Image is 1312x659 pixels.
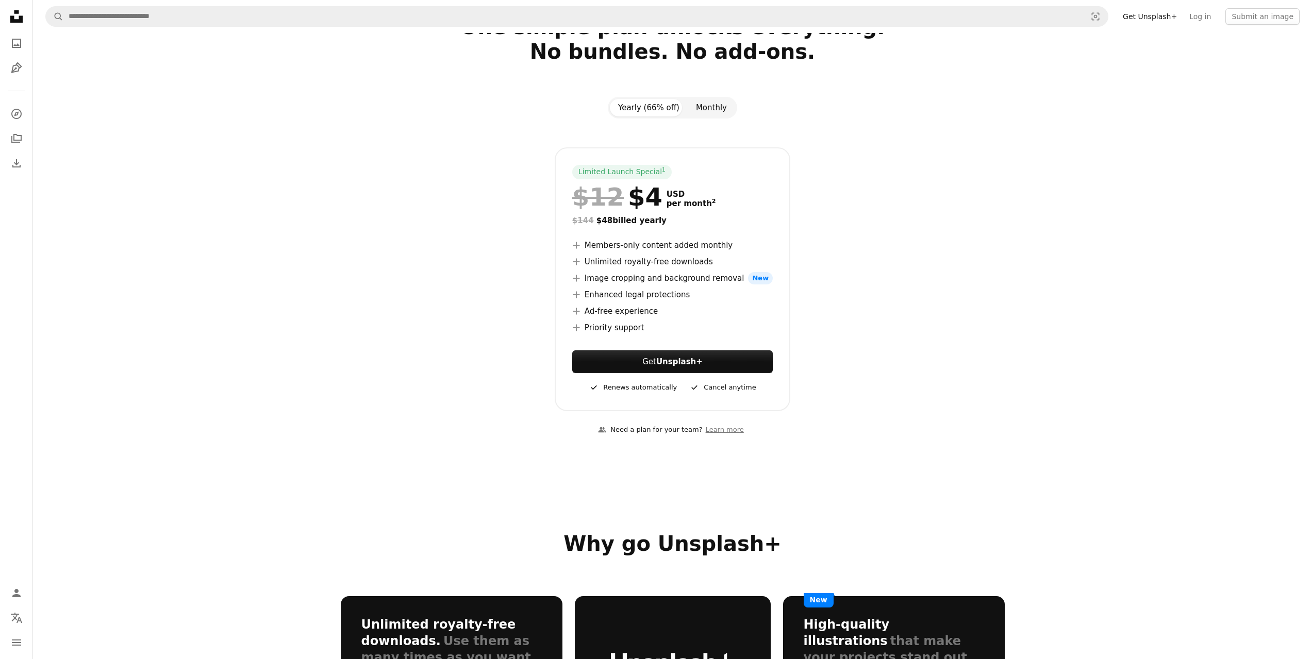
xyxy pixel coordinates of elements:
div: $4 [572,183,662,210]
div: Need a plan for your team? [598,425,702,435]
span: per month [667,199,716,208]
a: Collections [6,128,27,149]
li: Image cropping and background removal [572,272,773,284]
button: Search Unsplash [46,7,63,26]
strong: Unsplash+ [656,357,703,366]
span: $12 [572,183,624,210]
a: Log in / Sign up [6,583,27,603]
button: Language [6,607,27,628]
div: Renews automatically [589,381,677,394]
span: New [804,593,834,607]
a: Get Unsplash+ [1117,8,1183,25]
a: 2 [710,199,718,208]
a: Photos [6,33,27,54]
h3: Unlimited royalty-free downloads. [361,617,516,648]
a: Log in [1183,8,1217,25]
button: Visual search [1083,7,1108,26]
li: Unlimited royalty-free downloads [572,256,773,268]
h2: Why go Unsplash+ [341,531,1005,556]
a: Learn more [703,421,747,438]
h3: High-quality illustrations [804,617,890,648]
sup: 2 [712,198,716,205]
sup: 1 [662,166,666,173]
button: Menu [6,632,27,653]
a: 1 [660,167,668,177]
button: Monthly [688,99,735,116]
a: Illustrations [6,58,27,78]
button: Yearly (66% off) [610,99,688,116]
a: Explore [6,104,27,124]
li: Priority support [572,322,773,334]
li: Enhanced legal protections [572,289,773,301]
li: Members-only content added monthly [572,239,773,251]
h2: One simple plan unlocks everything. No bundles. No add-ons. [341,14,1005,89]
a: Download History [6,153,27,174]
form: Find visuals sitewide [45,6,1108,27]
span: $144 [572,216,594,225]
button: Submit an image [1225,8,1300,25]
span: USD [667,190,716,199]
div: Cancel anytime [689,381,756,394]
li: Ad-free experience [572,305,773,317]
div: $48 billed yearly [572,214,773,227]
div: Limited Launch Special [572,165,672,179]
a: Home — Unsplash [6,6,27,29]
span: New [748,272,773,284]
button: GetUnsplash+ [572,350,773,373]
